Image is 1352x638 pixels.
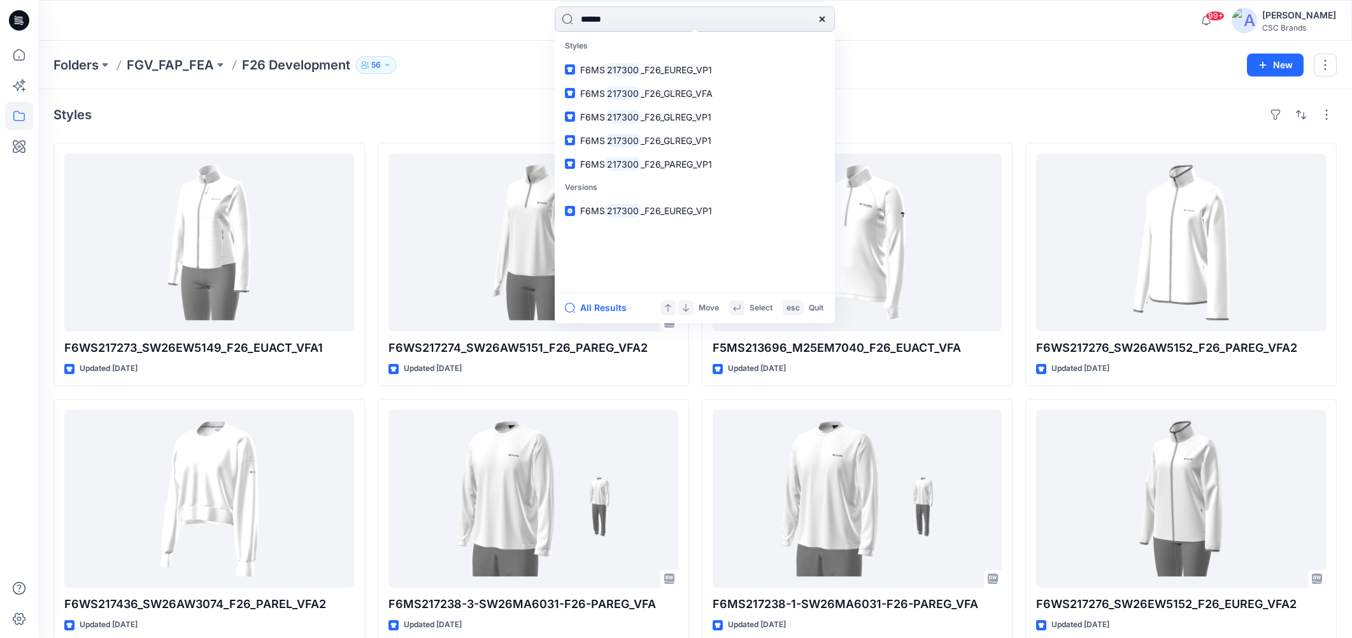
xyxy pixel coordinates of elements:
img: avatar [1232,8,1257,33]
p: Updated [DATE] [1051,362,1109,375]
p: Updated [DATE] [728,618,786,632]
p: F6WS217276_SW26AW5152_F26_PAREG_VFA2 [1036,339,1326,357]
div: [PERSON_NAME] [1262,8,1336,23]
p: F6WS217436_SW26AW3074_F26_PAREL_VFA2 [64,595,354,613]
div: CSC Brands [1262,23,1336,33]
span: F6MS [580,112,605,122]
p: F26 Development [242,56,350,74]
a: F6WS217276_SW26EW5152_F26_EUREG_VFA2 [1036,410,1326,588]
a: F6WS217273_SW26EW5149_F26_EUACT_VFA1 [64,154,354,331]
p: Updated [DATE] [80,362,138,375]
p: F6MS217238-3-SW26MA6031-F26-PAREG_VFA [388,595,678,613]
span: _F26_GLREG_VP1 [641,112,711,122]
p: Select [750,301,772,315]
mark: 217300 [605,157,641,171]
span: _F26_GLREG_VFA [641,88,713,99]
p: F6WS217274_SW26AW5151_F26_PAREG_VFA2 [388,339,678,357]
a: F5MS213696_M25EM7040_F26_EUACT_VFA [713,154,1002,331]
p: Updated [DATE] [404,618,462,632]
a: Folders [53,56,99,74]
mark: 217300 [605,62,641,77]
button: All Results [565,300,635,315]
button: 56 [355,56,397,74]
mark: 217300 [605,203,641,218]
p: F5MS213696_M25EM7040_F26_EUACT_VFA [713,339,1002,357]
p: Move [699,301,719,315]
p: F6WS217273_SW26EW5149_F26_EUACT_VFA1 [64,339,354,357]
span: F6MS [580,88,605,99]
p: Updated [DATE] [80,618,138,632]
span: _F26_GLREG_VP1 [641,135,711,146]
a: F6WS217436_SW26AW3074_F26_PAREL_VFA2 [64,410,354,588]
mark: 217300 [605,133,641,148]
button: New [1247,54,1304,76]
p: 56 [371,58,381,72]
a: F6MS217300_F26_GLREG_VFA [557,82,832,105]
p: Updated [DATE] [1051,618,1109,632]
p: Updated [DATE] [404,362,462,375]
a: FGV_FAP_FEA [127,56,214,74]
a: F6MS217300_F26_PAREG_VP1 [557,152,832,176]
span: F6MS [580,159,605,170]
a: F6MS217300_F26_EUREG_VP1 [557,58,832,82]
span: 99+ [1206,11,1225,21]
a: F6MS217238-1-SW26MA6031-F26-PAREG_VFA [713,410,1002,588]
span: F6MS [580,135,605,146]
p: Quit [809,301,823,315]
p: esc [786,301,800,315]
a: F6MS217300_F26_EUREG_VP1 [557,199,832,222]
p: Styles [557,34,832,58]
a: F6MS217238-3-SW26MA6031-F26-PAREG_VFA [388,410,678,588]
p: F6WS217276_SW26EW5152_F26_EUREG_VFA2 [1036,595,1326,613]
p: Updated [DATE] [728,362,786,375]
p: F6MS217238-1-SW26MA6031-F26-PAREG_VFA [713,595,1002,613]
span: _F26_PAREG_VP1 [641,159,712,170]
p: Versions [557,176,832,199]
mark: 217300 [605,86,641,101]
a: F6WS217276_SW26AW5152_F26_PAREG_VFA2 [1036,154,1326,331]
h4: Styles [53,107,92,122]
a: F6MS217300_F26_GLREG_VP1 [557,129,832,152]
span: F6MS [580,64,605,75]
span: _F26_EUREG_VP1 [641,205,712,216]
span: F6MS [580,205,605,216]
mark: 217300 [605,110,641,124]
a: F6WS217274_SW26AW5151_F26_PAREG_VFA2 [388,154,678,331]
span: _F26_EUREG_VP1 [641,64,712,75]
a: F6MS217300_F26_GLREG_VP1 [557,105,832,129]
